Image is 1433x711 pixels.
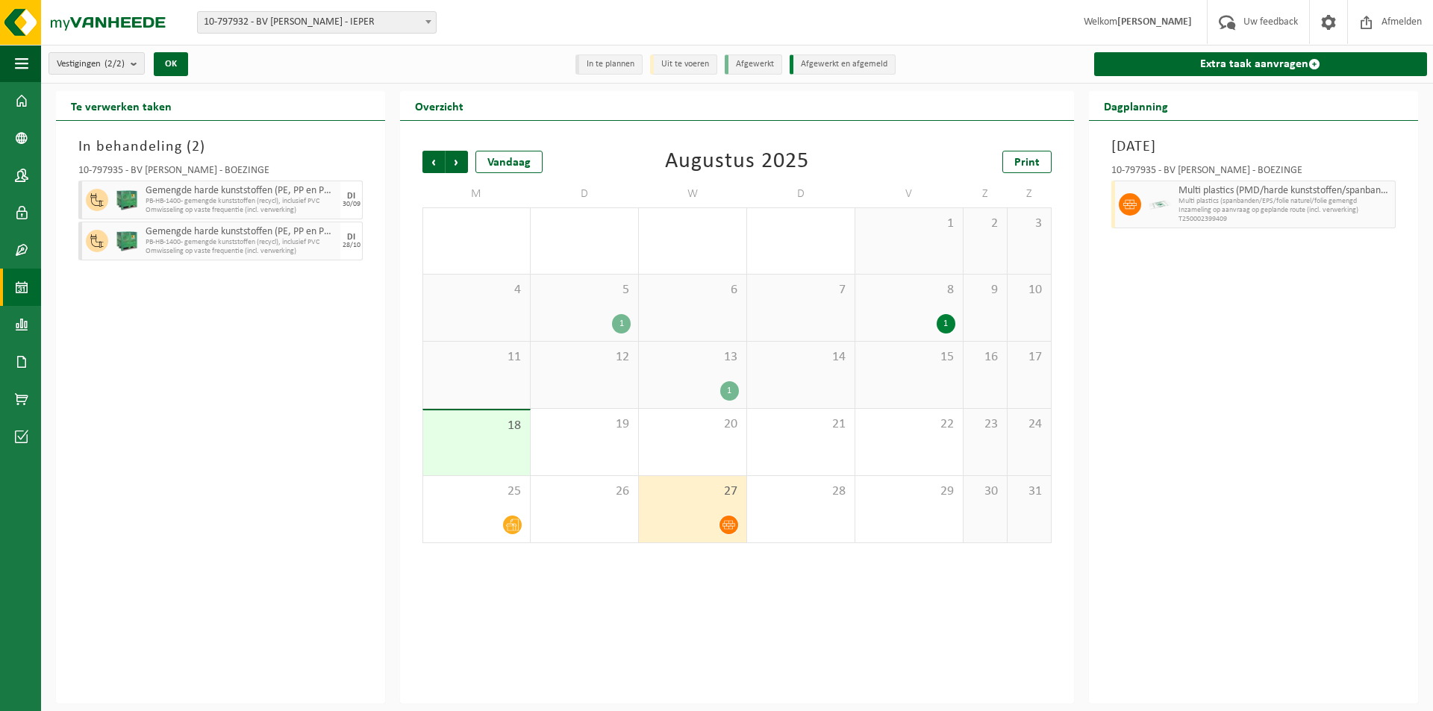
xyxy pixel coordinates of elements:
[1178,215,1391,224] span: T250002399409
[971,416,999,433] span: 23
[1002,151,1052,173] a: Print
[347,192,355,201] div: DI
[1149,193,1171,216] img: LP-SK-00500-LPE-16
[431,483,522,500] span: 25
[116,230,138,252] img: PB-HB-1400-HPE-GN-01
[422,151,445,173] span: Vorige
[755,416,847,433] span: 21
[431,349,522,366] span: 11
[538,282,631,298] span: 5
[863,349,955,366] span: 15
[971,349,999,366] span: 16
[198,12,436,33] span: 10-797932 - BV STEFAN ROUSSEEUW - IEPER
[1178,206,1391,215] span: Inzameling op aanvraag op geplande route (incl. verwerking)
[146,226,337,238] span: Gemengde harde kunststoffen (PE, PP en PVC), recycleerbaar (industrieel)
[197,11,437,34] span: 10-797932 - BV STEFAN ROUSSEEUW - IEPER
[1015,416,1043,433] span: 24
[964,181,1008,207] td: Z
[971,216,999,232] span: 2
[665,151,809,173] div: Augustus 2025
[1008,181,1052,207] td: Z
[1015,216,1043,232] span: 3
[56,91,187,120] h2: Te verwerken taken
[650,54,717,75] li: Uit te voeren
[1089,91,1183,120] h2: Dagplanning
[192,140,200,154] span: 2
[78,136,363,158] h3: In behandeling ( )
[755,483,847,500] span: 28
[720,381,739,401] div: 1
[863,416,955,433] span: 22
[431,282,522,298] span: 4
[538,349,631,366] span: 12
[57,53,125,75] span: Vestigingen
[347,233,355,242] div: DI
[49,52,145,75] button: Vestigingen(2/2)
[1094,52,1427,76] a: Extra taak aanvragen
[755,282,847,298] span: 7
[154,52,188,76] button: OK
[531,181,639,207] td: D
[431,418,522,434] span: 18
[343,242,360,249] div: 28/10
[855,181,964,207] td: V
[146,247,337,256] span: Omwisseling op vaste frequentie (incl. verwerking)
[937,314,955,333] div: 1
[639,181,747,207] td: W
[725,54,782,75] li: Afgewerkt
[475,151,543,173] div: Vandaag
[400,91,478,120] h2: Overzicht
[422,181,531,207] td: M
[1117,16,1192,28] strong: [PERSON_NAME]
[863,282,955,298] span: 8
[612,314,631,333] div: 1
[755,349,847,366] span: 14
[747,181,855,207] td: D
[146,185,337,197] span: Gemengde harde kunststoffen (PE, PP en PVC), recycleerbaar (industrieel)
[116,189,138,211] img: PB-HB-1400-HPE-GN-01
[146,238,337,247] span: PB-HB-1400- gemengde kunststoffen (recycl), inclusief PVC
[1015,349,1043,366] span: 17
[538,483,631,500] span: 26
[646,349,739,366] span: 13
[146,197,337,206] span: PB-HB-1400- gemengde kunststoffen (recycl), inclusief PVC
[971,282,999,298] span: 9
[146,206,337,215] span: Omwisseling op vaste frequentie (incl. verwerking)
[343,201,360,208] div: 30/09
[790,54,896,75] li: Afgewerkt en afgemeld
[1111,136,1396,158] h3: [DATE]
[78,166,363,181] div: 10-797935 - BV [PERSON_NAME] - BOEZINGE
[104,59,125,69] count: (2/2)
[971,483,999,500] span: 30
[1015,282,1043,298] span: 10
[575,54,643,75] li: In te plannen
[538,416,631,433] span: 19
[646,416,739,433] span: 20
[1015,483,1043,500] span: 31
[1178,185,1391,197] span: Multi plastics (PMD/harde kunststoffen/spanbanden/EPS/folie naturel/folie gemengd)
[646,282,739,298] span: 6
[1111,166,1396,181] div: 10-797935 - BV [PERSON_NAME] - BOEZINGE
[446,151,468,173] span: Volgende
[1014,157,1040,169] span: Print
[863,216,955,232] span: 1
[646,483,739,500] span: 27
[863,483,955,500] span: 29
[1178,197,1391,206] span: Multi plastics (spanbanden/EPS/folie naturel/folie gemengd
